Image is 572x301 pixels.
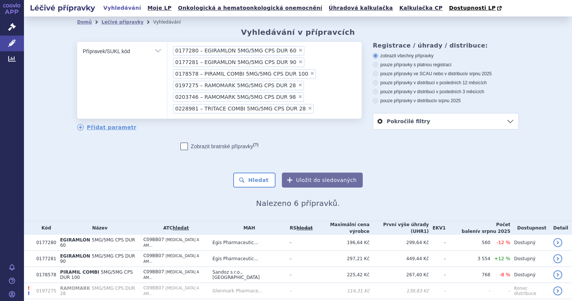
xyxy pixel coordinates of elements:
[209,283,286,299] td: Glenmark Pharmace...
[373,53,519,59] label: zobrazit všechny přípravky
[477,229,510,234] span: v srpnu 2025
[60,237,135,248] span: 5MG/5MG CPS DUR 60
[296,225,313,231] del: hledat
[373,89,519,95] label: pouze přípravky v distribuci v posledních 3 měsících
[373,98,519,104] label: pouze přípravky v distribuci
[286,267,313,283] td: -
[143,285,164,291] span: C09BB07
[286,250,313,267] td: -
[308,106,312,110] span: ×
[553,286,562,295] a: detail
[209,235,286,251] td: Egis Pharmaceutic...
[60,253,135,264] span: 5MG/5MG CPS DUR 90
[369,221,429,235] th: První výše úhrady (UHR1)
[153,16,191,28] li: Vyhledávání
[490,283,510,299] td: -
[175,48,296,53] span: 0177280 – EGIRAMLON 5MG/5MG CPS DUR 60
[241,28,355,37] h2: Vyhledávání v přípravcích
[60,286,135,296] span: 5MG/5MG CPS DUR 28
[175,106,306,111] span: 0228981 – TRITACE COMBI 5MG/5MG CPS DUR 28
[143,286,199,296] span: [MEDICAL_DATA] A AM...
[143,270,199,280] span: [MEDICAL_DATA] A AM...
[550,221,572,235] th: Detail
[60,286,90,291] span: RAMOMARK
[553,254,562,263] a: detail
[33,267,56,283] td: 0178578
[175,60,296,65] span: 0177281 – EGIRAMLON 5MG/5MG CPS DUR 90
[373,80,519,86] label: pouze přípravky v distribuci v posledních 12 měsících
[143,254,199,264] span: [MEDICAL_DATA] A AM...
[33,221,56,235] th: Kód
[429,221,446,235] th: EKV1
[140,221,209,235] th: ATC
[510,267,550,283] td: Dostupný
[286,221,313,235] th: RS
[397,3,445,13] a: Kalkulačka CP
[466,71,492,76] span: v srpnu 2025
[209,221,286,235] th: MAH
[77,19,92,25] a: Domů
[28,286,30,291] span: Registrace tohoto produktu byla zrušena.
[233,173,276,188] button: Hledat
[499,272,510,277] span: -8 %
[369,267,429,283] td: 267,40 Kč
[176,3,325,13] a: Onkologická a hematoonkologická onemocnění
[143,237,164,242] span: C09BB07
[175,94,296,100] span: 0203746 – RAMOMARK 5MG/5MG CPS DUR 98
[510,250,550,267] td: Dostupný
[56,221,140,235] th: Název
[373,42,519,49] h3: Registrace / úhrady / distribuce:
[256,199,340,208] span: Nalezeno 6 přípravků.
[449,5,496,11] span: Dostupnosti LP
[298,48,303,52] span: ×
[429,235,446,251] td: -
[429,250,446,267] td: -
[209,250,286,267] td: Egis Pharmaceutic...
[446,267,490,283] td: 768
[33,250,56,267] td: 0177281
[494,256,510,261] span: +12 %
[286,235,313,251] td: -
[33,283,56,299] td: 0197275
[373,62,519,68] label: pouze přípravky s platnou registrací
[60,270,99,275] span: PIRAMIL COMBI
[510,221,550,235] th: Dostupnost
[296,225,313,231] a: vyhledávání neobsahuje žádnou platnou referenční skupinu
[446,283,490,299] td: -
[446,235,490,251] td: 560
[173,225,189,231] a: hledat
[313,235,369,251] td: 196,64 Kč
[446,221,511,235] th: Počet balení
[313,267,369,283] td: 225,42 Kč
[429,283,446,299] td: -
[510,283,550,299] td: Konec distribuce
[326,3,395,13] a: Úhradová kalkulačka
[313,250,369,267] td: 297,21 Kč
[24,3,101,13] h2: Léčivé přípravky
[60,237,90,243] span: EGIRAMLON
[286,283,313,299] td: -
[175,83,296,88] span: 0197275 – RAMOMARK 5MG/5MG CPS DUR 28
[313,283,369,299] td: 114,31 Kč
[209,267,286,283] td: Sandoz s.r.o., [GEOGRAPHIC_DATA]
[298,83,302,87] span: ×
[77,124,137,131] a: Přidat parametr
[101,3,143,13] a: Vyhledávání
[316,104,320,113] input: 0177280 – EGIRAMLON 5MG/5MG CPS DUR 600177281 – EGIRAMLON 5MG/5MG CPS DUR 900178578 – PIRAMIL COM...
[446,250,490,267] td: 3 554
[175,71,308,76] span: 0178578 – PIRAMIL COMBI 5MG/5MG CPS DUR 100
[253,142,258,147] abbr: (?)
[60,253,90,259] span: EGIRAMLON
[369,235,429,251] td: 299,64 Kč
[496,240,510,245] span: -12 %
[282,173,363,188] button: Uložit do sledovaných
[313,221,369,235] th: Maximální cena výrobce
[101,19,143,25] a: Léčivé přípravky
[33,235,56,251] td: 0177280
[298,60,303,64] span: ×
[369,283,429,299] td: 139,83 Kč
[510,235,550,251] td: Dostupný
[373,113,518,129] a: Pokročilé filtry
[143,238,199,247] span: [MEDICAL_DATA] A AM...
[553,270,562,279] a: detail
